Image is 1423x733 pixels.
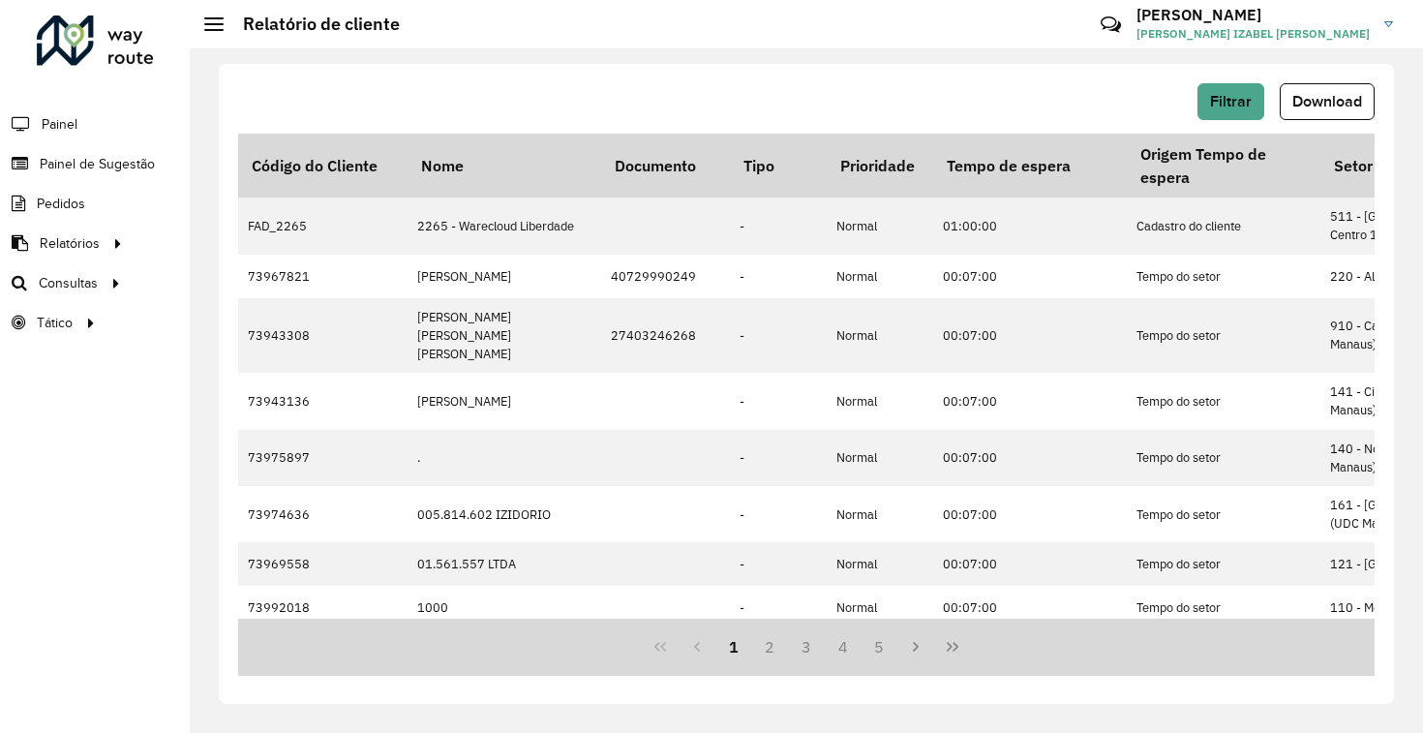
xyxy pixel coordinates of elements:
td: - [730,198,827,254]
td: - [730,255,827,298]
button: 2 [751,628,788,665]
td: 73974636 [238,486,408,542]
td: 00:07:00 [933,542,1127,586]
td: 73967821 [238,255,408,298]
th: Documento [601,134,730,198]
a: Contato Rápido [1090,4,1132,46]
td: Normal [827,430,933,486]
td: 1000 [408,586,601,629]
button: 4 [825,628,862,665]
td: 73992018 [238,586,408,629]
th: Origem Tempo de espera [1127,134,1320,198]
td: 2265 - Warecloud Liberdade [408,198,601,254]
td: FAD_2265 [238,198,408,254]
button: 3 [788,628,825,665]
td: 00:07:00 [933,255,1127,298]
td: - [730,542,827,586]
span: Download [1292,93,1362,109]
button: Download [1280,83,1375,120]
td: Normal [827,373,933,429]
button: 5 [862,628,898,665]
td: [PERSON_NAME] [PERSON_NAME] [PERSON_NAME] [408,298,601,374]
td: - [730,486,827,542]
th: Código do Cliente [238,134,408,198]
td: Normal [827,586,933,629]
th: Nome [408,134,601,198]
td: Tempo do setor [1127,586,1320,629]
th: Tipo [730,134,827,198]
span: Tático [37,313,73,333]
td: 73943136 [238,373,408,429]
td: 73943308 [238,298,408,374]
span: [PERSON_NAME] IZABEL [PERSON_NAME] [1136,25,1370,43]
td: 01.561.557 LTDA [408,542,601,586]
button: Next Page [897,628,934,665]
td: 73969558 [238,542,408,586]
span: Pedidos [37,194,85,214]
td: Normal [827,486,933,542]
span: Painel [42,114,77,135]
td: [PERSON_NAME] [408,255,601,298]
td: - [730,373,827,429]
td: Tempo do setor [1127,430,1320,486]
span: Filtrar [1210,93,1252,109]
td: 00:07:00 [933,373,1127,429]
h3: [PERSON_NAME] [1136,6,1370,24]
td: Normal [827,198,933,254]
td: Tempo do setor [1127,486,1320,542]
td: . [408,430,601,486]
th: Prioridade [827,134,933,198]
td: - [730,298,827,374]
span: Painel de Sugestão [40,154,155,174]
td: - [730,430,827,486]
td: Cadastro do cliente [1127,198,1320,254]
td: 27403246268 [601,298,730,374]
td: Tempo do setor [1127,373,1320,429]
td: 73975897 [238,430,408,486]
td: 00:07:00 [933,298,1127,374]
td: Normal [827,255,933,298]
td: Tempo do setor [1127,298,1320,374]
span: Relatórios [40,233,100,254]
td: Tempo do setor [1127,542,1320,586]
td: 40729990249 [601,255,730,298]
span: Consultas [39,273,98,293]
td: Normal [827,542,933,586]
td: Normal [827,298,933,374]
td: 00:07:00 [933,486,1127,542]
h2: Relatório de cliente [224,14,400,35]
td: - [730,586,827,629]
td: 00:07:00 [933,586,1127,629]
button: Last Page [934,628,971,665]
td: 00:07:00 [933,430,1127,486]
td: [PERSON_NAME] [408,373,601,429]
button: Filtrar [1197,83,1264,120]
button: 1 [715,628,752,665]
th: Tempo de espera [933,134,1127,198]
td: 01:00:00 [933,198,1127,254]
td: Tempo do setor [1127,255,1320,298]
td: 005.814.602 IZIDORIO [408,486,601,542]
